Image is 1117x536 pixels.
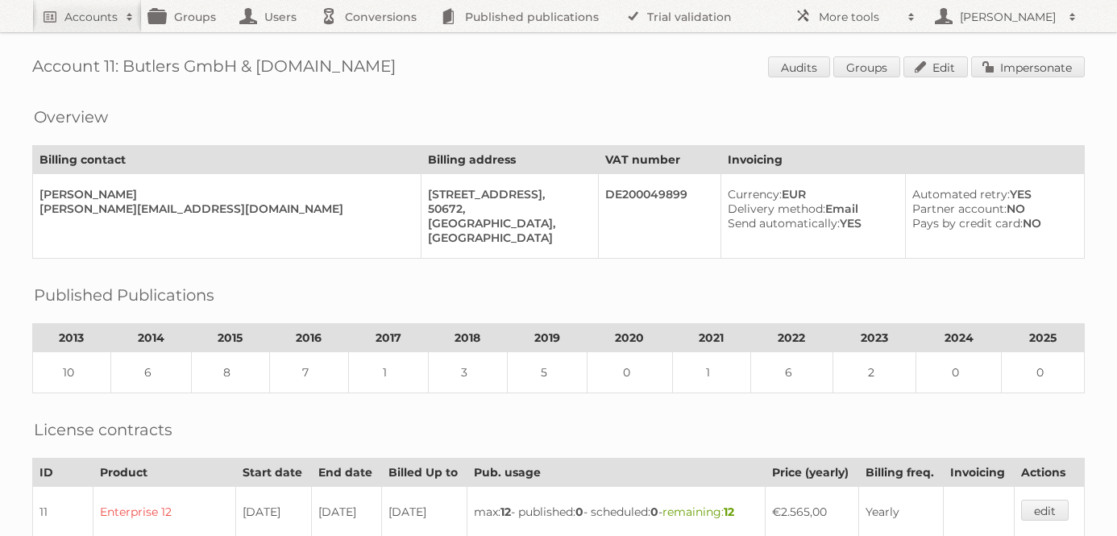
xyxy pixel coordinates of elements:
[93,459,236,487] th: Product
[673,324,751,352] th: 2021
[728,202,825,216] span: Delivery method:
[34,283,214,307] h2: Published Publications
[428,216,584,231] div: [GEOGRAPHIC_DATA],
[33,146,421,174] th: Billing contact
[598,174,720,259] td: DE200049899
[349,324,429,352] th: 2017
[1015,459,1085,487] th: Actions
[728,216,840,231] span: Send automatically:
[1021,500,1069,521] a: edit
[34,105,108,129] h2: Overview
[349,352,429,393] td: 1
[766,459,859,487] th: Price (yearly)
[912,216,1071,231] div: NO
[39,187,408,202] div: [PERSON_NAME]
[819,9,899,25] h2: More tools
[728,187,782,202] span: Currency:
[1002,352,1085,393] td: 0
[508,324,588,352] th: 2019
[1002,324,1085,352] th: 2025
[33,352,111,393] td: 10
[833,324,916,352] th: 2023
[728,187,892,202] div: EUR
[916,324,1002,352] th: 2024
[269,324,349,352] th: 2016
[912,202,1007,216] span: Partner account:
[912,187,1071,202] div: YES
[428,187,584,202] div: [STREET_ADDRESS],
[467,459,766,487] th: Pub. usage
[587,352,673,393] td: 0
[39,202,408,216] div: [PERSON_NAME][EMAIL_ADDRESS][DOMAIN_NAME]
[33,459,93,487] th: ID
[912,202,1071,216] div: NO
[673,352,751,393] td: 1
[428,202,584,216] div: 50672,
[269,352,349,393] td: 7
[428,324,508,352] th: 2018
[912,187,1010,202] span: Automated retry:
[903,56,968,77] a: Edit
[110,352,192,393] td: 6
[971,56,1085,77] a: Impersonate
[421,146,598,174] th: Billing address
[912,216,1023,231] span: Pays by credit card:
[750,352,833,393] td: 6
[192,324,270,352] th: 2015
[768,56,830,77] a: Audits
[833,352,916,393] td: 2
[34,418,172,442] h2: License contracts
[587,324,673,352] th: 2020
[381,459,467,487] th: Billed Up to
[750,324,833,352] th: 2022
[598,146,720,174] th: VAT number
[508,352,588,393] td: 5
[944,459,1015,487] th: Invoicing
[110,324,192,352] th: 2014
[728,216,892,231] div: YES
[236,459,312,487] th: Start date
[32,56,1085,81] h1: Account 11: Butlers GmbH & [DOMAIN_NAME]
[728,202,892,216] div: Email
[312,459,382,487] th: End date
[662,505,734,519] span: remaining:
[650,505,658,519] strong: 0
[720,146,1084,174] th: Invoicing
[956,9,1061,25] h2: [PERSON_NAME]
[428,352,508,393] td: 3
[575,505,583,519] strong: 0
[33,324,111,352] th: 2013
[916,352,1002,393] td: 0
[64,9,118,25] h2: Accounts
[833,56,900,77] a: Groups
[858,459,943,487] th: Billing freq.
[500,505,511,519] strong: 12
[724,505,734,519] strong: 12
[192,352,270,393] td: 8
[428,231,584,245] div: [GEOGRAPHIC_DATA]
